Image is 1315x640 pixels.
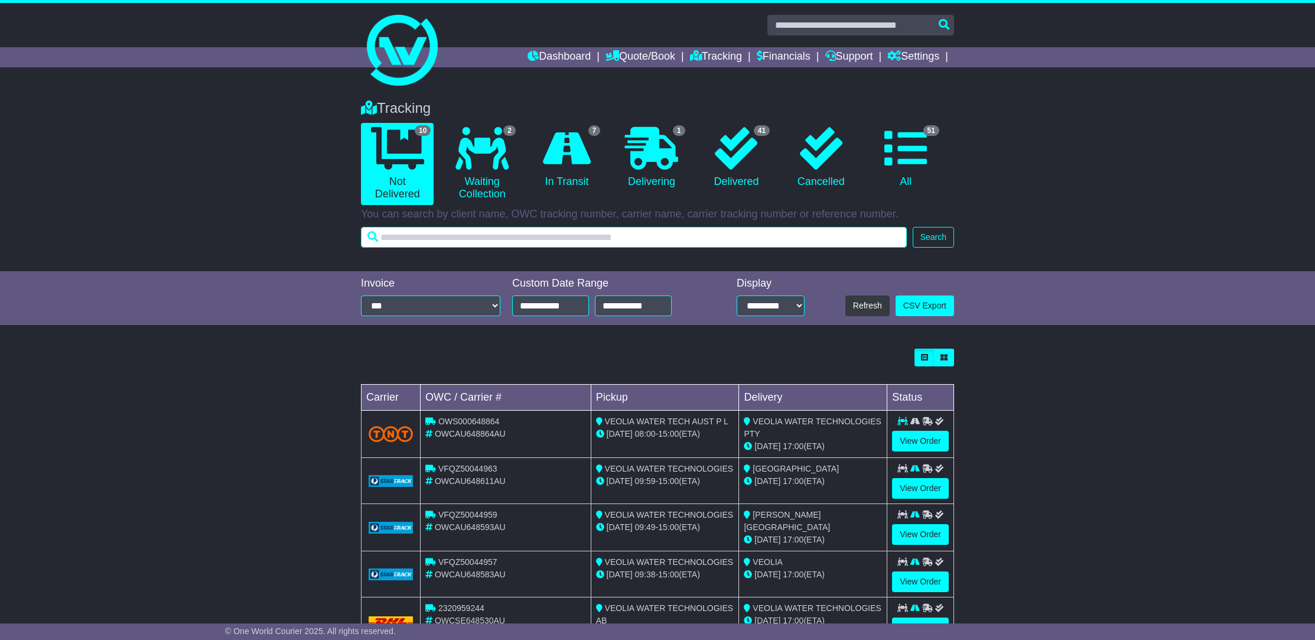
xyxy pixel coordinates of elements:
[369,522,413,534] img: GetCarrierServiceLogo
[369,426,413,442] img: TNT_Domestic.png
[438,417,500,426] span: OWS000648864
[369,475,413,487] img: GetCarrierServiceLogo
[754,535,780,544] span: [DATE]
[785,123,857,193] a: Cancelled
[896,295,954,316] a: CSV Export
[355,100,960,117] div: Tracking
[361,208,954,221] p: You can search by client name, OWC tracking number, carrier name, carrier tracking number or refe...
[421,385,591,411] td: OWC / Carrier #
[438,510,497,519] span: VFQZ50044959
[530,123,603,193] a: 7 In Transit
[607,476,633,486] span: [DATE]
[596,475,734,488] div: - (ETA)
[435,429,506,438] span: OWCAU648864AU
[658,570,679,579] span: 15:00
[744,615,882,627] div: (ETA)
[892,524,949,545] a: View Order
[635,522,656,532] span: 09:49
[658,476,679,486] span: 15:00
[753,557,783,567] span: VEOLIA
[615,123,688,193] a: 1 Delivering
[596,603,733,625] span: VEOLIA WATER TECHNOLOGIES AB
[438,603,484,613] span: 2320959244
[892,431,949,451] a: View Order
[606,47,675,67] a: Quote/Book
[887,385,954,411] td: Status
[913,227,954,248] button: Search
[607,429,633,438] span: [DATE]
[588,125,601,136] span: 7
[225,626,396,636] span: © One World Courier 2025. All rights reserved.
[673,125,685,136] span: 1
[605,464,734,473] span: VEOLIA WATER TECHNOLOGIES
[605,557,734,567] span: VEOLIA WATER TECHNOLOGIES
[605,417,728,426] span: VEOLIA WATER TECH AUST P L
[744,417,881,438] span: VEOLIA WATER TECHNOLOGIES PTY
[737,277,805,290] div: Display
[753,603,881,613] span: VEOLIA WATER TECHNOLOGIES
[700,123,773,193] a: 41 Delivered
[435,616,505,625] span: OWCSE648530AU
[892,618,949,638] a: View Order
[825,47,873,67] a: Support
[528,47,591,67] a: Dashboard
[753,464,839,473] span: [GEOGRAPHIC_DATA]
[754,616,780,625] span: [DATE]
[635,476,656,486] span: 09:59
[658,522,679,532] span: 15:00
[438,464,497,473] span: VFQZ50044963
[445,123,518,205] a: 2 Waiting Collection
[783,441,803,451] span: 17:00
[607,570,633,579] span: [DATE]
[362,385,421,411] td: Carrier
[783,535,803,544] span: 17:00
[739,385,887,411] td: Delivery
[596,521,734,534] div: - (ETA)
[892,478,949,499] a: View Order
[435,570,506,579] span: OWCAU648583AU
[369,616,413,626] img: DHL.png
[923,125,939,136] span: 51
[503,125,516,136] span: 2
[596,428,734,440] div: - (ETA)
[607,522,633,532] span: [DATE]
[870,123,942,193] a: 51 All
[361,277,500,290] div: Invoice
[892,571,949,592] a: View Order
[887,47,939,67] a: Settings
[512,277,702,290] div: Custom Date Range
[596,568,734,581] div: - (ETA)
[845,295,890,316] button: Refresh
[635,429,656,438] span: 08:00
[744,475,882,488] div: (ETA)
[754,476,780,486] span: [DATE]
[754,441,780,451] span: [DATE]
[635,570,656,579] span: 09:38
[435,476,506,486] span: OWCAU648611AU
[435,522,506,532] span: OWCAU648593AU
[754,125,770,136] span: 41
[591,385,739,411] td: Pickup
[361,123,434,205] a: 10 Not Delivered
[658,429,679,438] span: 15:00
[690,47,742,67] a: Tracking
[783,616,803,625] span: 17:00
[757,47,811,67] a: Financials
[744,440,882,453] div: (ETA)
[754,570,780,579] span: [DATE]
[369,568,413,580] img: GetCarrierServiceLogo
[783,476,803,486] span: 17:00
[415,125,431,136] span: 10
[783,570,803,579] span: 17:00
[438,557,497,567] span: VFQZ50044957
[744,510,830,532] span: [PERSON_NAME][GEOGRAPHIC_DATA]
[744,568,882,581] div: (ETA)
[605,510,734,519] span: VEOLIA WATER TECHNOLOGIES
[744,534,882,546] div: (ETA)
